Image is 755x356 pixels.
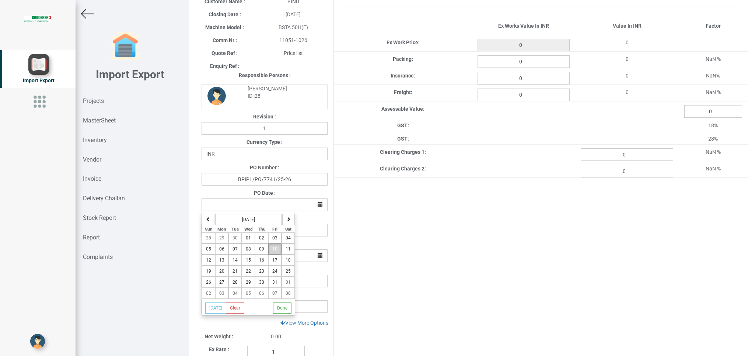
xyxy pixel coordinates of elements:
button: 04 [282,232,295,243]
label: Assessable Value: [381,105,424,113]
button: 05 [202,243,215,255]
label: Factor [706,22,721,30]
span: 02 [206,291,211,296]
button: 19 [202,266,215,277]
button: Clear [226,303,244,314]
span: 20 [219,269,224,274]
button: 21 [228,266,242,277]
button: 03 [215,288,228,299]
button: 31 [268,277,282,288]
span: 29 [246,280,251,285]
button: 28 [202,232,215,243]
button: 29 [215,232,228,243]
span: 06 [259,291,264,296]
span: 0 [626,89,629,95]
span: 16 [259,258,264,263]
button: 16 [255,255,268,266]
span: 11 [286,246,291,252]
button: 28 [228,277,242,288]
strong: Projects [83,97,104,104]
span: BSTA 50H(E) [279,24,308,30]
span: 0.00 [271,333,281,339]
strong: Delivery Challan [83,195,125,202]
label: Comm Nr : [213,37,237,44]
label: Currency Type : [247,138,283,146]
span: 0 [626,73,629,79]
div: [PERSON_NAME] ID : [242,85,322,100]
span: 24 [272,269,277,274]
span: 17 [272,258,277,263]
span: 29 [219,235,224,241]
span: 06 [219,246,224,252]
span: 09 [259,246,264,252]
label: Packing: [393,55,413,63]
button: 02 [202,288,215,299]
span: 15 [246,258,251,263]
button: 27 [215,277,228,288]
label: Machine Model : [205,24,244,31]
span: [DATE] [286,11,301,17]
label: Ex Rate : [209,346,229,353]
span: NaN % [706,166,721,172]
button: 14 [228,255,242,266]
span: 13 [219,258,224,263]
button: 11 [282,243,295,255]
label: Ex Works Value In INR [498,22,549,30]
button: 17 [268,255,282,266]
span: 0 [626,56,629,62]
label: GST: [397,122,409,129]
span: 14 [233,258,238,263]
strong: Report [83,234,100,241]
button: 30 [228,232,242,243]
label: Value In INR [613,22,642,30]
button: 01 [242,232,255,243]
label: Freight: [394,89,412,96]
strong: Invoice [83,175,101,182]
button: 05 [242,288,255,299]
label: PO Number : [250,164,279,171]
small: Friday [272,227,277,232]
small: Thursday [258,227,266,232]
button: 15 [242,255,255,266]
button: 30 [255,277,268,288]
button: 18 [282,255,295,266]
button: 24 [268,266,282,277]
label: Clearing Charges 1: [380,148,426,156]
span: 08 [286,291,291,296]
span: NaN % [706,56,721,62]
small: Tuesday [231,227,239,232]
span: 05 [206,246,211,252]
span: 03 [219,291,224,296]
img: DP [207,87,226,105]
label: PO Date : [254,189,276,197]
label: Responsible Persons : [239,72,291,79]
button: Done [273,303,291,314]
strong: Stock Report [83,214,116,221]
span: 11051-1026 [279,37,307,43]
small: Saturday [285,227,291,232]
span: NaN % [706,89,721,95]
strong: Inventory [83,136,107,144]
button: 29 [242,277,255,288]
button: 03 [268,232,282,243]
label: Revision : [253,113,276,120]
button: 13 [215,255,228,266]
small: Sunday [205,227,213,232]
strong: Complaints [83,253,113,260]
input: PO Number [202,173,328,186]
span: Price list [284,50,303,56]
span: 28 [206,235,211,241]
label: GST: [397,135,409,142]
button: 06 [255,288,268,299]
span: 12 [206,258,211,263]
label: Enquiry Ref : [210,62,240,70]
span: 18% [708,122,718,128]
span: 23 [259,269,264,274]
button: 04 [228,288,242,299]
strong: MasterSheet [83,117,116,124]
button: 22 [242,266,255,277]
label: Clearing Charges 2: [380,165,426,172]
button: [DATE] [205,303,226,314]
span: 07 [233,246,238,252]
button: 01 [282,277,295,288]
